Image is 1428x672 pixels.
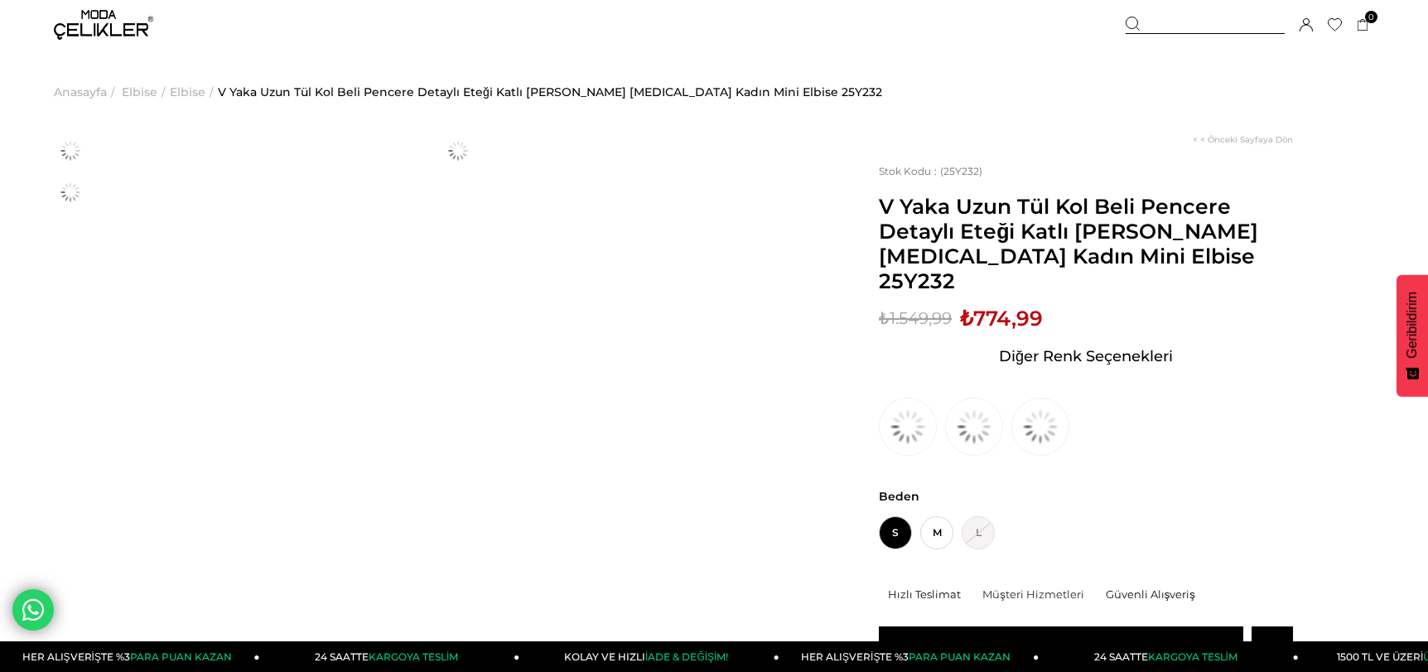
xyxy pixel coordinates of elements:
a: HER ALIŞVERİŞTE %3PARA PUAN KAZAN [779,641,1040,672]
button: Geribildirim - Show survey [1397,275,1428,397]
span: KARGOYA TESLİM [369,650,458,663]
img: V Yaka Uzun Tül Kol Beli Pencere Detaylı Eteği Katlı Lars Siyah Kadın Mini Elbise 25Y232 [945,398,1003,456]
a: KOLAY VE HIZLIİADE & DEĞİŞİM! [519,641,779,672]
span: Stok Kodu [879,165,940,177]
span: KARGOYA TESLİM [1148,650,1237,663]
a: Elbise [170,50,205,134]
span: V Yaka Uzun Tül Kol Beli Pencere Detaylı Eteği Katlı [PERSON_NAME] [MEDICAL_DATA] Kadın Mini Elbi... [879,194,1293,293]
a: 24 SAATTEKARGOYA TESLİM [1039,641,1299,672]
span: ₺1.549,99 [879,306,952,331]
span: Beden [879,489,1293,504]
span: PARA PUAN KAZAN [130,650,232,663]
div: Müşteri Hizmetleri [982,587,1097,602]
span: Geribildirim [1405,292,1420,359]
img: blank.png [973,594,974,595]
a: 0 [1357,19,1369,31]
span: M [920,516,953,549]
a: < < Önceki Sayfaya Dön [1193,134,1293,145]
div: Hızlı Teslimat [888,587,973,602]
img: blank.png [879,594,880,595]
span: (25Y232) [879,165,982,177]
img: V Yaka Uzun Tül Kol Beli Pencere Detaylı Eteği Katlı Lars Kırmızı Kadın Mini Elbise 25Y232 [1011,398,1069,456]
a: 24 SAATTEKARGOYA TESLİM [260,641,520,672]
img: Lars Elbise 25Y232 [54,176,87,209]
span: S [879,516,912,549]
img: V Yaka Uzun Tül Kol Beli Pencere Detaylı Eteği Katlı Lars Mavi Kadın Mini Elbise 25Y232 [879,398,937,456]
a: Anasayfa [54,50,107,134]
img: Lars Elbise 25Y232 [441,134,475,167]
a: Favorilere Ekle [1252,626,1293,672]
span: PARA PUAN KAZAN [909,650,1011,663]
div: Güvenli Alışveriş [1106,587,1208,602]
span: ₺774,99 [960,306,1043,331]
span: Diğer Renk Seçenekleri [999,343,1173,370]
li: > [122,50,170,134]
img: blank.png [1097,594,1098,595]
img: logo [54,10,153,40]
li: > [170,50,218,134]
a: Elbise [122,50,157,134]
li: > [54,50,119,134]
span: L [962,516,995,549]
a: V Yaka Uzun Tül Kol Beli Pencere Detaylı Eteği Katlı [PERSON_NAME] [MEDICAL_DATA] Kadın Mini Elbi... [218,50,882,134]
span: 0 [1365,11,1377,23]
span: İADE & DEĞİŞİM! [645,650,728,663]
img: Lars Elbise 25Y232 [54,134,87,167]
